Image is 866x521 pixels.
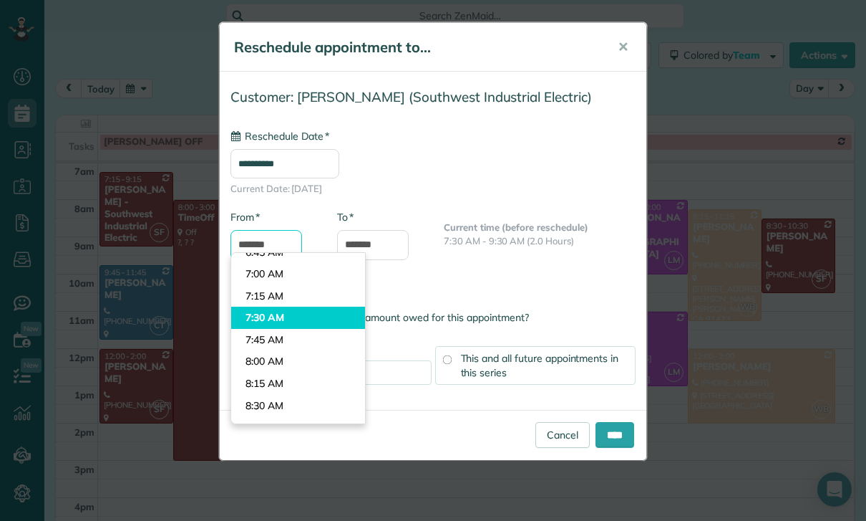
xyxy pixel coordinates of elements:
label: Reschedule Date [230,129,329,143]
input: This and all future appointments in this series [442,355,452,364]
b: Current time (before reschedule) [444,221,588,233]
span: Current Date: [DATE] [230,182,636,196]
label: Apply changes to [230,326,636,340]
span: Automatically recalculate amount owed for this appointment? [247,311,529,324]
li: 8:00 AM [231,350,365,373]
li: 8:30 AM [231,395,365,417]
li: 7:30 AM [231,307,365,329]
span: This and all future appointments in this series [461,352,619,379]
a: Cancel [535,422,590,448]
h4: Customer: [PERSON_NAME] (Southwest Industrial Electric) [230,90,636,105]
li: 7:45 AM [231,329,365,351]
li: 6:45 AM [231,242,365,264]
label: To [337,210,354,224]
label: From [230,210,260,224]
li: 8:45 AM [231,416,365,439]
h5: Reschedule appointment to... [234,37,598,57]
span: ✕ [618,39,628,55]
li: 8:15 AM [231,373,365,395]
li: 7:00 AM [231,263,365,285]
p: 7:30 AM - 9:30 AM (2.0 Hours) [444,234,636,248]
li: 7:15 AM [231,285,365,307]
